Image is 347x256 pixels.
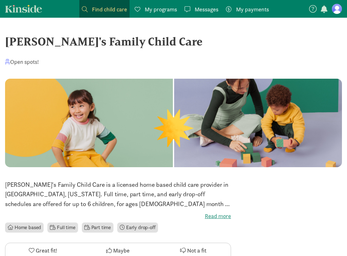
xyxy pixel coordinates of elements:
[187,246,206,255] span: Not a fit
[236,5,269,14] span: My payments
[5,58,39,66] div: Open spots!
[5,212,231,220] label: Read more
[195,5,218,14] span: Messages
[5,5,42,13] a: Kinside
[117,222,158,233] li: Early drop-off
[5,222,44,233] li: Home based
[47,222,78,233] li: Full time
[36,246,57,255] span: Great fit!
[113,246,130,255] span: Maybe
[5,180,231,209] p: [PERSON_NAME]'s Family Child Care is a licensed home based child care provider in [GEOGRAPHIC_DAT...
[5,33,342,50] div: [PERSON_NAME]'s Family Child Care
[92,5,127,14] span: Find child care
[82,222,113,233] li: Part time
[145,5,177,14] span: My programs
